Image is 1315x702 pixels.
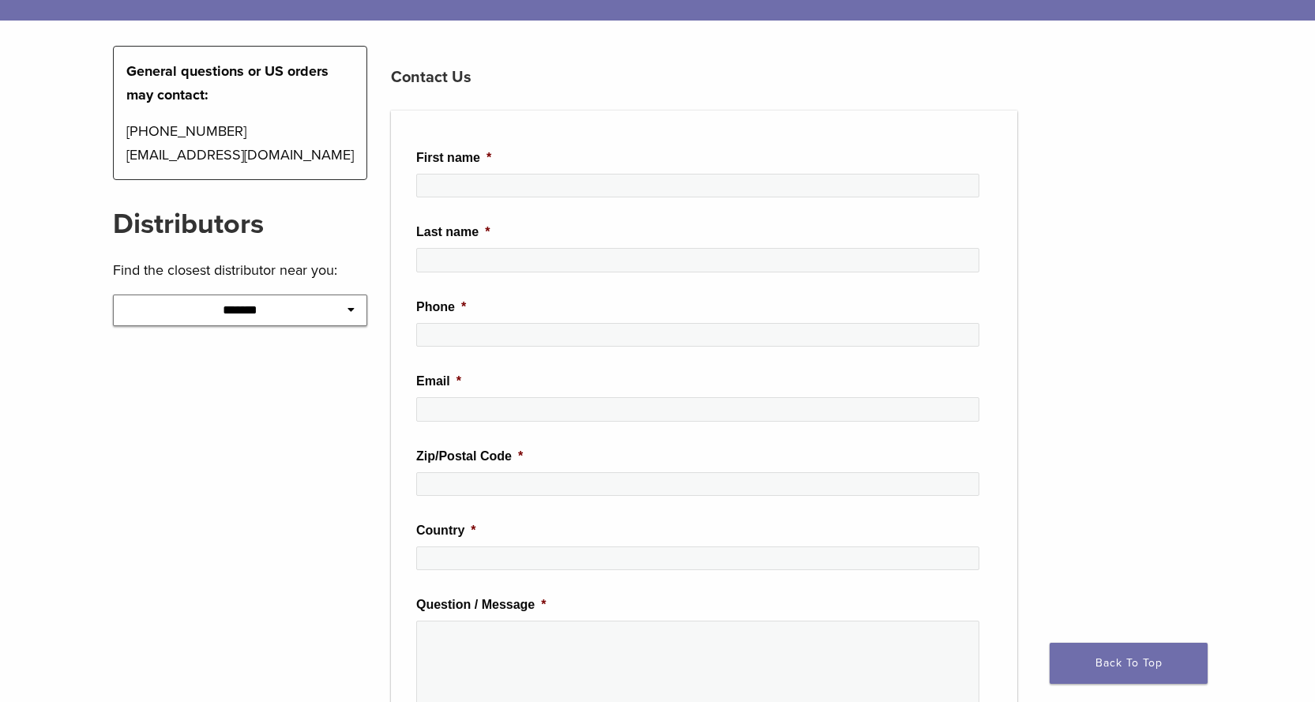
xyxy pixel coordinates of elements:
strong: General questions or US orders may contact: [126,62,329,103]
p: [PHONE_NUMBER] [EMAIL_ADDRESS][DOMAIN_NAME] [126,119,355,167]
label: Last name [416,224,490,241]
label: Question / Message [416,597,547,614]
label: First name [416,150,491,167]
h3: Contact Us [391,58,1017,96]
label: Country [416,523,476,539]
label: Zip/Postal Code [416,449,523,465]
label: Email [416,374,461,390]
label: Phone [416,299,466,316]
a: Back To Top [1050,643,1208,684]
p: Find the closest distributor near you: [113,258,368,282]
h2: Distributors [113,205,368,243]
